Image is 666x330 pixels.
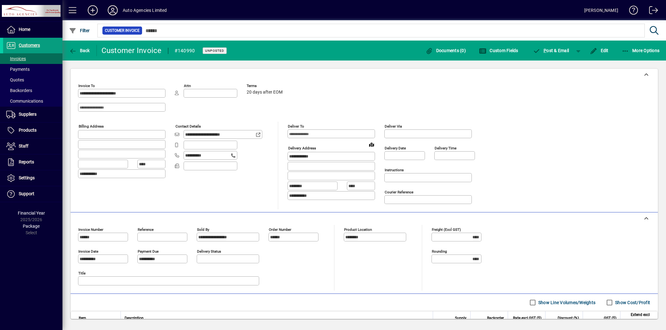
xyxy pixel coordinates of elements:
div: #140990 [175,46,195,56]
mat-label: Courier Reference [385,190,413,194]
span: Products [19,128,37,133]
mat-label: Freight (excl GST) [432,227,461,232]
span: Extend excl GST ($) [624,311,650,325]
span: Documents (0) [425,48,466,53]
span: Financial Year [18,211,45,216]
button: Edit [588,45,610,56]
mat-label: Order number [269,227,291,232]
a: Settings [3,170,62,186]
mat-label: Delivery date [385,146,406,150]
span: GST ($) [604,315,616,322]
button: Custom Fields [477,45,520,56]
span: 20 days after EOM [247,90,283,95]
span: More Options [622,48,660,53]
button: Filter [67,25,91,36]
app-page-header-button: Back [62,45,97,56]
mat-label: Invoice To [78,84,95,88]
mat-label: Delivery status [197,249,221,254]
mat-label: Attn [184,84,191,88]
span: Staff [19,143,28,148]
a: Home [3,22,62,37]
span: Item [79,315,86,322]
mat-label: Invoice date [78,249,98,254]
span: Quotes [6,77,24,82]
span: Discount (%) [558,315,579,322]
label: Show Cost/Profit [614,299,650,306]
span: Customers [19,43,40,48]
span: Home [19,27,30,32]
button: Documents (0) [424,45,467,56]
mat-label: Invoice number [78,227,103,232]
div: Customer Invoice [101,46,162,56]
span: Filter [69,28,90,33]
span: Payments [6,67,30,72]
span: Suppliers [19,112,37,117]
a: Invoices [3,53,62,64]
span: Backorders [6,88,32,93]
mat-label: Deliver via [385,124,402,129]
span: Invoices [6,56,26,61]
button: Back [67,45,91,56]
span: ost & Email [533,48,569,53]
mat-label: Sold by [197,227,209,232]
span: Supply [455,315,466,322]
a: Suppliers [3,107,62,122]
mat-label: Instructions [385,168,404,172]
span: Description [125,315,144,322]
label: Show Line Volumes/Weights [537,299,595,306]
div: [PERSON_NAME] [584,5,618,15]
span: Back [69,48,90,53]
button: Post & Email [530,45,572,56]
a: Knowledge Base [624,1,638,22]
mat-label: Product location [344,227,372,232]
span: Rate excl GST ($) [513,315,541,322]
a: Support [3,186,62,202]
span: Backorder [487,315,504,322]
a: Products [3,123,62,138]
span: Communications [6,99,43,104]
a: Staff [3,138,62,154]
a: Payments [3,64,62,75]
span: Customer Invoice [105,27,140,34]
a: Quotes [3,75,62,85]
a: Communications [3,96,62,106]
span: Reports [19,159,34,164]
button: More Options [620,45,661,56]
mat-label: Deliver To [288,124,304,129]
a: Reports [3,154,62,170]
mat-label: Rounding [432,249,447,254]
button: Add [83,5,103,16]
mat-label: Delivery time [435,146,456,150]
span: Unposted [205,49,224,53]
a: Backorders [3,85,62,96]
a: View on map [367,139,377,149]
span: Terms [247,84,284,88]
span: Package [23,224,40,229]
span: P [544,48,546,53]
button: Profile [103,5,123,16]
div: Auto Agencies Limited [123,5,167,15]
span: Settings [19,175,35,180]
span: Edit [590,48,609,53]
mat-label: Payment due [138,249,159,254]
a: Logout [644,1,658,22]
mat-label: Reference [138,227,154,232]
mat-label: Title [78,271,86,275]
span: Custom Fields [479,48,518,53]
span: Support [19,191,34,196]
